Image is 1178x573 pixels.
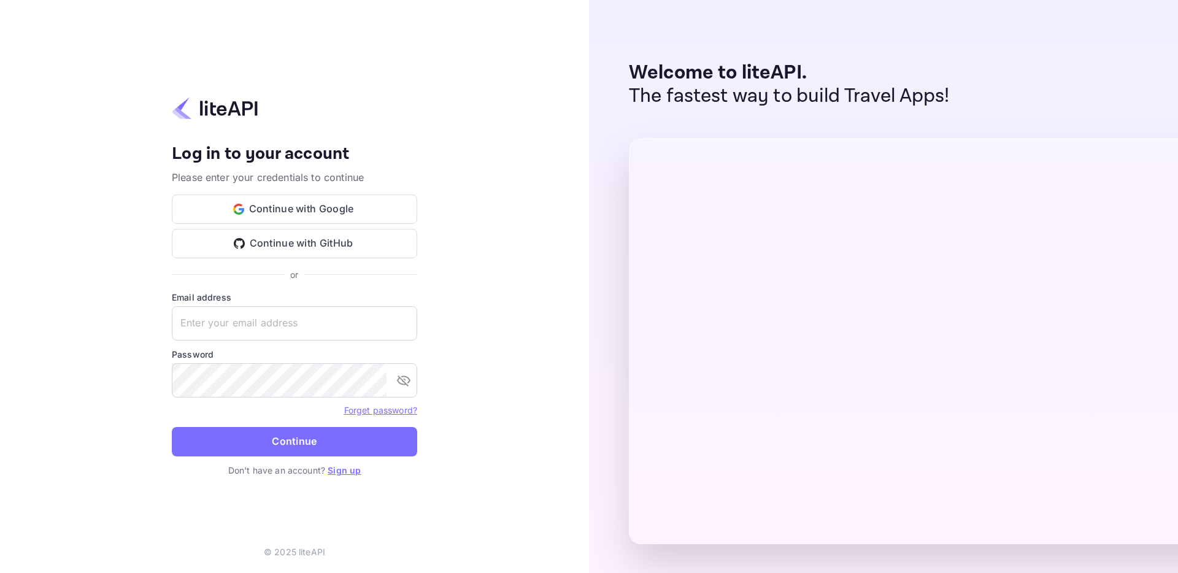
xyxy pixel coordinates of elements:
a: Sign up [328,465,361,475]
h4: Log in to your account [172,144,417,165]
button: Continue with GitHub [172,229,417,258]
p: Don't have an account? [172,464,417,477]
p: The fastest way to build Travel Apps! [629,85,950,108]
input: Enter your email address [172,306,417,340]
img: liteapi [172,96,258,120]
p: © 2025 liteAPI [264,545,325,558]
p: Welcome to liteAPI. [629,61,950,85]
button: Continue [172,427,417,456]
label: Password [172,348,417,361]
button: Continue with Google [172,194,417,224]
a: Forget password? [344,405,417,415]
p: Please enter your credentials to continue [172,170,417,185]
a: Forget password? [344,404,417,416]
label: Email address [172,291,417,304]
button: toggle password visibility [391,368,416,393]
p: or [290,268,298,281]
